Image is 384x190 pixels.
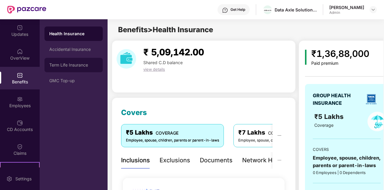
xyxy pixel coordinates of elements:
img: svg+xml;base64,PHN2ZyBpZD0iQ0RfQWNjb3VudHMiIGRhdGEtbmFtZT0iQ0QgQWNjb3VudHMiIHhtbG5zPSJodHRwOi8vd3... [17,120,23,126]
div: 0 Employees | 0 Dependents [313,170,381,176]
span: ellipsis [277,133,282,138]
span: Benefits > Health Insurance [118,25,213,34]
img: svg+xml;base64,PHN2ZyBpZD0iU2V0dGluZy0yMHgyMCIgeG1sbnM9Imh0dHA6Ly93d3cudzMub3JnLzIwMDAvc3ZnIiB3aW... [6,176,12,182]
div: Accidental Insurance [49,47,98,52]
div: Exclusions [160,156,190,165]
img: New Pazcare Logo [7,6,46,14]
div: ₹5 Lakhs [126,128,219,137]
span: ₹ 5,09,142.00 [143,47,204,58]
div: Network Hospitals [242,156,295,165]
img: svg+xml;base64,PHN2ZyBpZD0iSG9tZSIgeG1sbnM9Imh0dHA6Ly93d3cudzMub3JnLzIwMDAvc3ZnIiB3aWR0aD0iMjAiIG... [17,48,23,55]
div: ₹7 Lakhs [238,128,331,137]
button: ellipsis [273,152,286,169]
img: svg+xml;base64,PHN2ZyBpZD0iQ2xhaW0iIHhtbG5zPSJodHRwOi8vd3d3LnczLm9yZy8yMDAwL3N2ZyIgd2lkdGg9IjIwIi... [17,144,23,150]
img: download [117,49,136,69]
div: Employee, spouse, children, parents or parent-in-laws [313,154,381,169]
div: Get Help [230,7,245,12]
span: ₹5 Lakhs [314,113,345,120]
img: svg+xml;base64,PHN2ZyBpZD0iVXBkYXRlZCIgeG1sbnM9Imh0dHA6Ly93d3cudzMub3JnLzIwMDAvc3ZnIiB3aWR0aD0iMj... [17,25,23,31]
span: Covers [121,108,147,117]
div: GROUP HEALTH INSURANCE [313,92,361,107]
div: [PERSON_NAME] [329,5,364,10]
div: Inclusions [121,156,150,165]
div: Data Axle Solutions Private Limited [275,7,317,13]
img: svg+xml;base64,PHN2ZyBpZD0iSGVscC0zMngzMiIgeG1sbnM9Imh0dHA6Ly93d3cudzMub3JnLzIwMDAvc3ZnIiB3aWR0aD... [222,7,228,13]
img: svg+xml;base64,PHN2ZyBpZD0iQmVuZWZpdHMiIHhtbG5zPSJodHRwOi8vd3d3LnczLm9yZy8yMDAwL3N2ZyIgd2lkdGg9Ij... [17,72,23,78]
div: Settings [14,176,33,182]
img: insurerLogo [364,92,379,107]
div: Employee, spouse, children, parents or parent-in-laws [126,138,219,143]
div: ₹1,36,88,000 [311,47,369,61]
div: COVERS [313,146,381,152]
span: Coverage [314,123,334,128]
div: Paid premium [311,61,369,66]
img: svg+xml;base64,PHN2ZyBpZD0iRHJvcGRvd24tMzJ4MzIiIHhtbG5zPSJodHRwOi8vd3d3LnczLm9yZy8yMDAwL3N2ZyIgd2... [371,7,376,12]
span: COVERAGE [268,130,291,135]
div: Documents [200,156,233,165]
img: icon [305,50,306,65]
button: ellipsis [273,124,286,147]
div: Health Insurance [49,31,98,37]
span: view details [143,67,165,72]
div: Employee, spouse, children, parents or parent-in-laws [238,138,331,143]
span: Shared C.D balance [143,60,183,65]
div: Admin [329,10,364,15]
span: ellipsis [277,158,282,162]
span: COVERAGE [156,130,178,135]
div: Term Life Insurance [49,63,98,67]
div: GMC Top-up [49,78,98,83]
img: svg+xml;base64,PHN2ZyBpZD0iRW1wbG95ZWVzIiB4bWxucz0iaHR0cDovL3d3dy53My5vcmcvMjAwMC9zdmciIHdpZHRoPS... [17,96,23,102]
img: WhatsApp%20Image%202022-10-27%20at%2012.58.27.jpeg [263,8,272,12]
